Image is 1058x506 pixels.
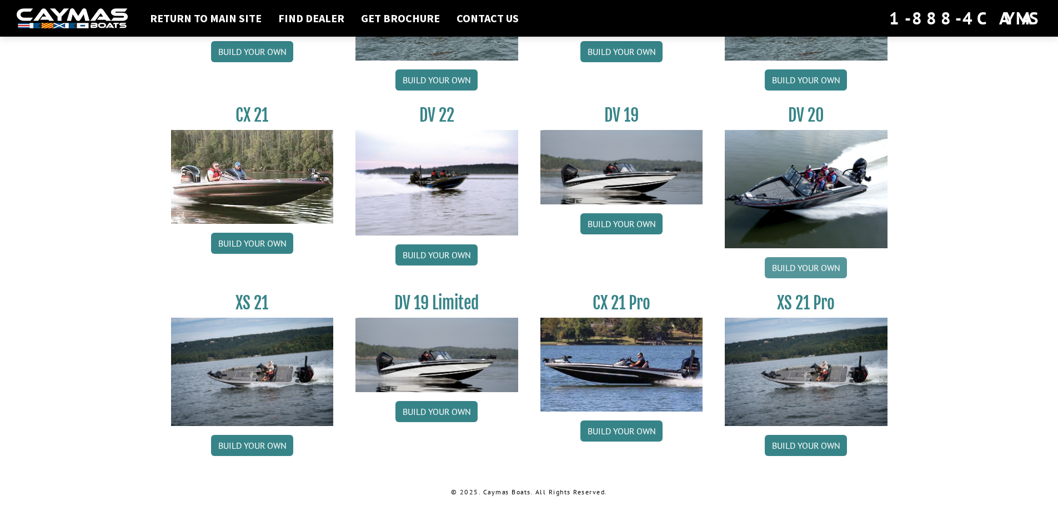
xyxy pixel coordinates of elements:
a: Build your own [211,435,293,456]
div: 1-888-4CAYMAS [889,6,1041,31]
a: Build your own [580,213,663,234]
h3: CX 21 [171,105,334,126]
a: Build your own [580,41,663,62]
a: Build your own [580,420,663,442]
h3: DV 20 [725,105,887,126]
a: Find Dealer [273,11,350,26]
h3: DV 22 [355,105,518,126]
a: Build your own [765,69,847,91]
a: Build your own [765,435,847,456]
img: XS_21_thumbnail.jpg [725,318,887,426]
h3: DV 19 [540,105,703,126]
a: Build your own [211,233,293,254]
img: dv-19-ban_from_website_for_caymas_connect.png [540,130,703,204]
img: dv-19-ban_from_website_for_caymas_connect.png [355,318,518,392]
a: Return to main site [144,11,267,26]
p: © 2025. Caymas Boats. All Rights Reserved. [171,487,887,497]
img: XS_21_thumbnail.jpg [171,318,334,426]
a: Contact Us [451,11,524,26]
h3: CX 21 Pro [540,293,703,313]
a: Build your own [395,69,478,91]
h3: DV 19 Limited [355,293,518,313]
a: Build your own [395,244,478,265]
a: Build your own [211,41,293,62]
a: Build your own [765,257,847,278]
img: CX-21Pro_thumbnail.jpg [540,318,703,411]
img: DV_20_from_website_for_caymas_connect.png [725,130,887,248]
a: Get Brochure [355,11,445,26]
a: Build your own [395,401,478,422]
img: CX21_thumb.jpg [171,130,334,223]
h3: XS 21 Pro [725,293,887,313]
h3: XS 21 [171,293,334,313]
img: DV22_original_motor_cropped_for_caymas_connect.jpg [355,130,518,236]
img: white-logo-c9c8dbefe5ff5ceceb0f0178aa75bf4bb51f6bca0971e226c86eb53dfe498488.png [17,8,128,29]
